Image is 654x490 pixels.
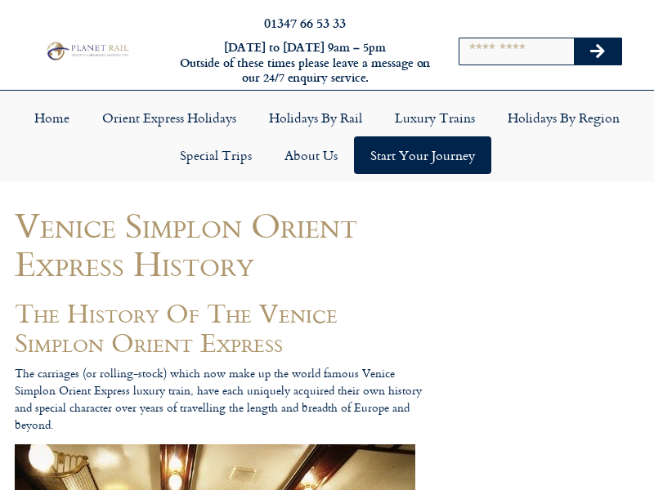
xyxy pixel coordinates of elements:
a: Start your Journey [354,136,491,174]
h6: [DATE] to [DATE] 9am – 5pm Outside of these times please leave a message on our 24/7 enquiry serv... [178,40,432,86]
a: Orient Express Holidays [86,99,253,136]
img: Planet Rail Train Holidays Logo [43,40,131,61]
h1: Venice Simplon Orient Express History [15,206,427,283]
a: Luxury Trains [379,99,491,136]
nav: Menu [8,99,646,174]
a: Home [18,99,86,136]
a: Special Trips [163,136,268,174]
button: Search [574,38,621,65]
a: Holidays by Rail [253,99,379,136]
h1: The History Of The Venice Simplon Orient Express [15,298,427,357]
a: 01347 66 53 33 [264,13,346,32]
a: Holidays by Region [491,99,636,136]
p: The carriages (or rolling-stock) which now make up the world famous Venice Simplon Orient Express... [15,364,427,433]
a: About Us [268,136,354,174]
